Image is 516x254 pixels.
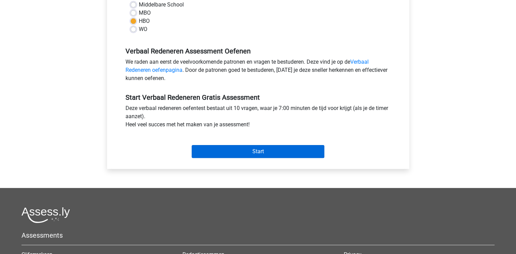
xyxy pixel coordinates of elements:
div: We raden aan eerst de veelvoorkomende patronen en vragen te bestuderen. Deze vind je op de . Door... [120,58,396,85]
input: Start [192,145,324,158]
label: HBO [139,17,150,25]
label: Middelbare School [139,1,184,9]
div: Deze verbaal redeneren oefentest bestaat uit 10 vragen, waar je 7:00 minuten de tijd voor krijgt ... [120,104,396,131]
label: MBO [139,9,151,17]
img: Assessly logo [21,207,70,223]
h5: Start Verbaal Redeneren Gratis Assessment [126,93,391,101]
label: WO [139,25,147,33]
h5: Verbaal Redeneren Assessment Oefenen [126,47,391,55]
h5: Assessments [21,231,495,239]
